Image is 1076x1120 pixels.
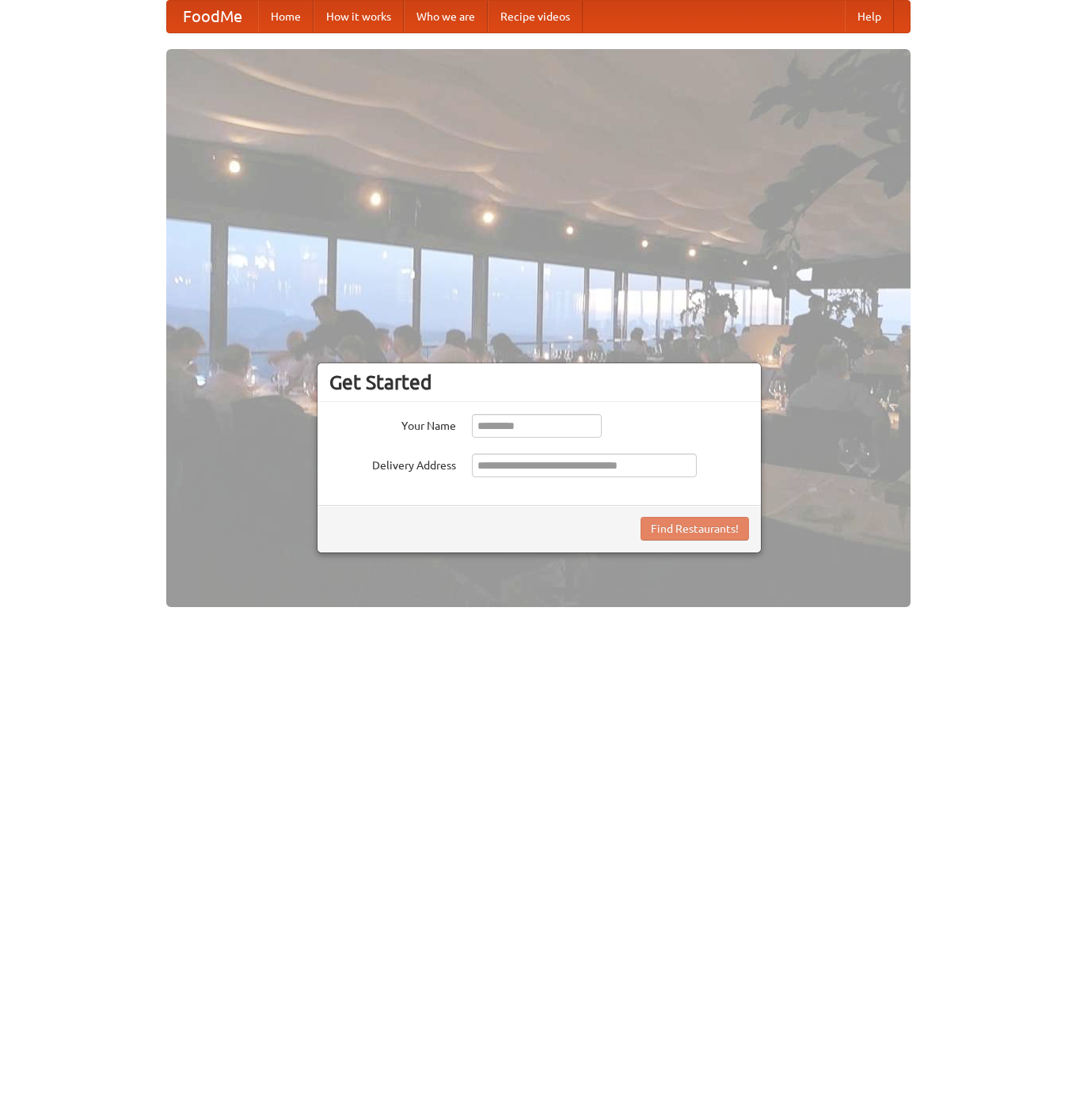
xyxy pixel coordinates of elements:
[258,1,314,32] a: Home
[845,1,894,32] a: Help
[329,454,456,473] label: Delivery Address
[329,370,749,394] h3: Get Started
[314,1,404,32] a: How it works
[329,414,456,434] label: Your Name
[488,1,583,32] a: Recipe videos
[641,517,749,541] button: Find Restaurants!
[404,1,488,32] a: Who we are
[167,1,258,32] a: FoodMe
